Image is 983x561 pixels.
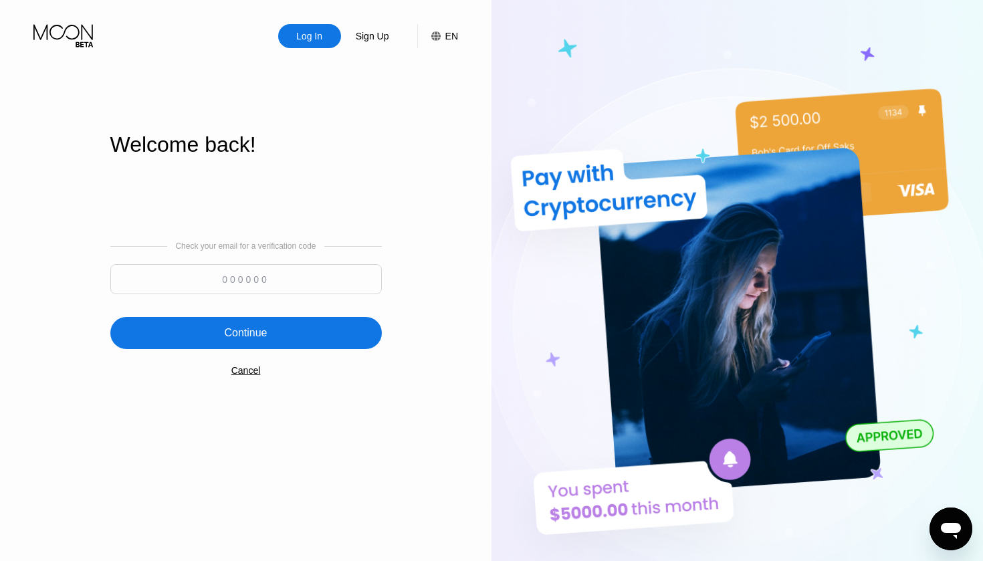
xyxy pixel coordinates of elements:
[354,29,391,43] div: Sign Up
[417,24,458,48] div: EN
[224,326,267,340] div: Continue
[231,365,261,376] div: Cancel
[930,508,972,550] iframe: Button to launch messaging window
[295,29,324,43] div: Log In
[341,24,404,48] div: Sign Up
[110,264,382,294] input: 000000
[110,317,382,349] div: Continue
[110,132,382,157] div: Welcome back!
[175,241,316,251] div: Check your email for a verification code
[278,24,341,48] div: Log In
[445,31,458,41] div: EN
